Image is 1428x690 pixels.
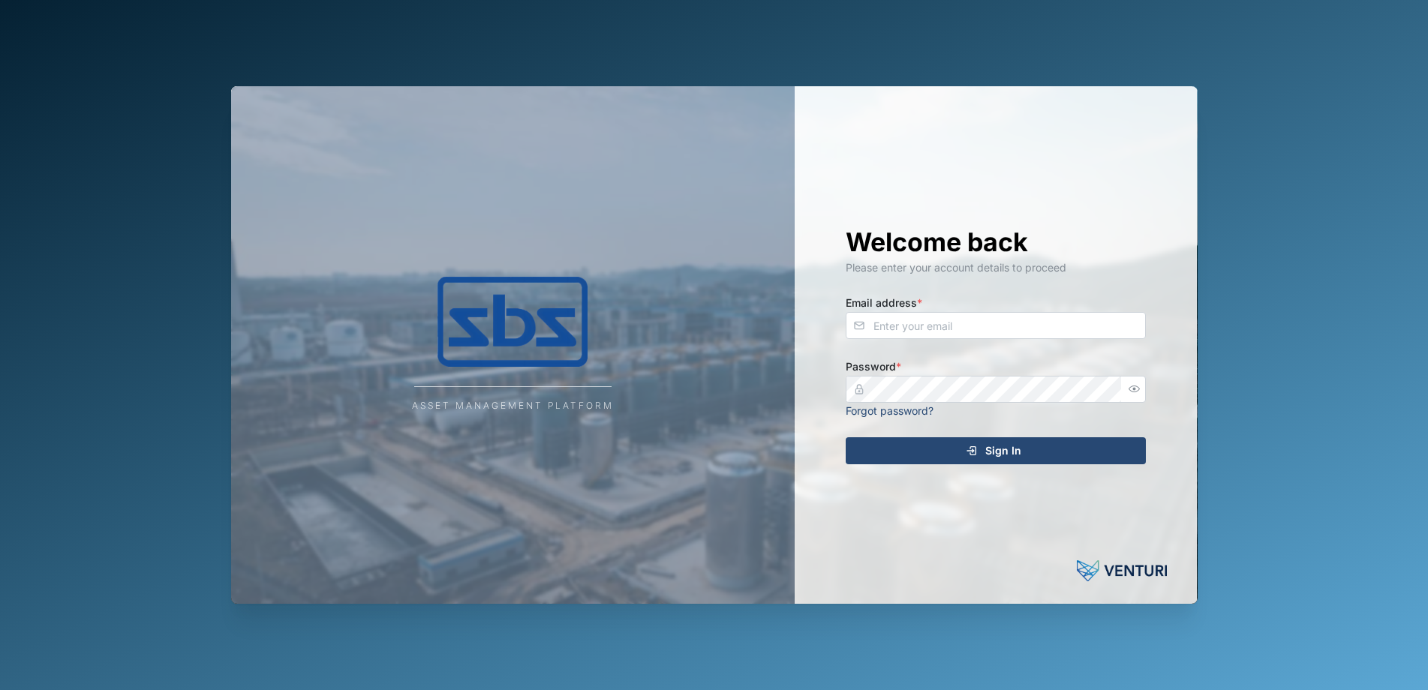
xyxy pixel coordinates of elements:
[846,259,1146,276] div: Please enter your account details to proceed
[412,399,614,413] div: Asset Management Platform
[846,312,1146,339] input: Enter your email
[846,295,922,311] label: Email address
[846,358,901,375] label: Password
[846,437,1146,464] button: Sign In
[846,404,933,417] a: Forgot password?
[1077,556,1167,586] img: Powered by: Venturi
[985,438,1021,463] span: Sign In
[362,277,663,367] img: Company Logo
[846,226,1146,259] h1: Welcome back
